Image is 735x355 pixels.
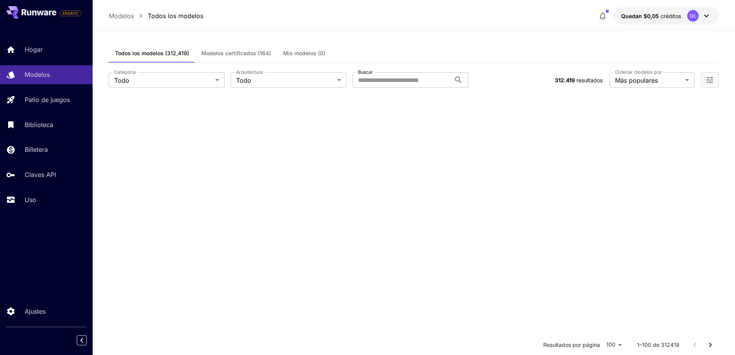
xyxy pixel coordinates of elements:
[59,8,81,18] span: Agregue su tarjeta de pago para habilitar la funcionalidad completa de la plataforma.
[358,69,373,75] font: Buscar
[705,75,715,85] button: Abrir más filtros
[201,50,271,56] font: Modelos certificados (164)
[83,333,93,347] div: Contraer la barra lateral
[25,96,70,104] font: Patio de juegos
[25,71,50,78] font: Modelos
[283,50,325,56] font: Mis modelos (0)
[115,50,189,56] font: Todos los modelos (312,419)
[148,11,203,20] a: Todos los modelos
[615,76,658,84] font: Más populares
[25,121,53,129] font: Biblioteca
[661,13,681,19] font: créditos
[109,11,203,20] nav: migaja de pan
[621,13,659,19] font: Quedan $0,05
[236,69,263,75] font: Arquitectura
[25,196,36,204] font: Uso
[615,69,662,75] font: Ordenar modelos por
[114,69,136,75] font: Categoría
[25,171,56,178] font: Claves API
[576,77,603,83] font: resultados
[555,77,575,83] font: 312.419
[637,341,679,348] font: 1–100 de 312419
[236,76,251,84] font: Todo
[25,46,43,53] font: Hogar
[63,11,78,15] font: ENSAYO
[613,7,719,25] button: $0.05GL
[109,12,134,20] font: Modelos
[114,76,129,84] font: Todo
[25,146,48,153] font: Billetera
[109,11,134,20] a: Modelos
[25,307,46,315] font: Ajustes
[690,13,696,19] font: GL
[148,12,203,20] font: Todos los modelos
[543,341,600,348] font: Resultados por página
[703,337,718,353] button: Ir a la página siguiente
[606,341,615,348] font: 100
[77,335,87,345] button: Contraer la barra lateral
[621,12,681,20] div: $0.05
